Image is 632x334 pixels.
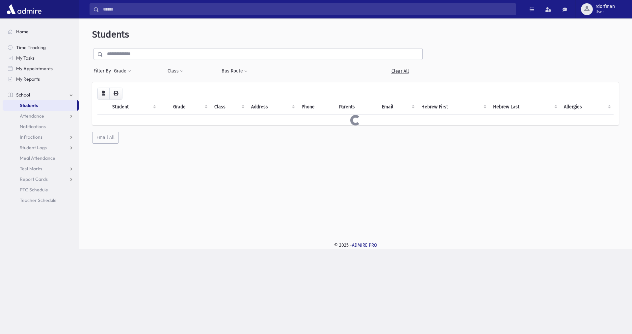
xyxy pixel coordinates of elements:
th: Email [378,99,417,115]
th: Grade [169,99,210,115]
span: Student Logs [20,145,47,151]
span: My Reports [16,76,40,82]
th: Parents [335,99,378,115]
a: Attendance [3,111,79,121]
a: Students [3,100,77,111]
span: Attendance [20,113,44,119]
a: Time Tracking [3,42,79,53]
a: ADMIRE PRO [352,242,377,248]
span: Time Tracking [16,44,46,50]
span: My Appointments [16,66,53,71]
div: © 2025 - [90,242,621,249]
th: Hebrew Last [489,99,560,115]
span: Meal Attendance [20,155,55,161]
th: Address [247,99,298,115]
span: School [16,92,30,98]
th: Class [210,99,247,115]
button: Grade [114,65,131,77]
input: Search [99,3,516,15]
span: Filter By [93,68,114,74]
span: PTC Schedule [20,187,48,193]
a: Test Marks [3,163,79,174]
th: Student [108,99,159,115]
button: Bus Route [221,65,248,77]
span: Report Cards [20,176,48,182]
a: Home [3,26,79,37]
a: My Reports [3,74,79,84]
span: Home [16,29,29,35]
span: rdorfman [595,4,615,9]
th: Allergies [560,99,614,115]
span: Students [20,102,38,108]
a: Teacher Schedule [3,195,79,206]
a: PTC Schedule [3,184,79,195]
button: CSV [97,88,110,99]
a: School [3,90,79,100]
button: Email All [92,132,119,144]
th: Hebrew First [417,99,489,115]
img: AdmirePro [5,3,43,16]
th: Phone [298,99,335,115]
a: My Appointments [3,63,79,74]
button: Print [109,88,122,99]
span: Students [92,29,129,40]
span: User [595,9,615,14]
a: Notifications [3,121,79,132]
a: Report Cards [3,174,79,184]
span: Notifications [20,124,46,129]
a: Student Logs [3,142,79,153]
a: Clear All [377,65,423,77]
a: Meal Attendance [3,153,79,163]
span: My Tasks [16,55,35,61]
span: Teacher Schedule [20,197,57,203]
span: Test Marks [20,166,42,172]
button: Class [167,65,184,77]
a: My Tasks [3,53,79,63]
span: Infractions [20,134,42,140]
a: Infractions [3,132,79,142]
